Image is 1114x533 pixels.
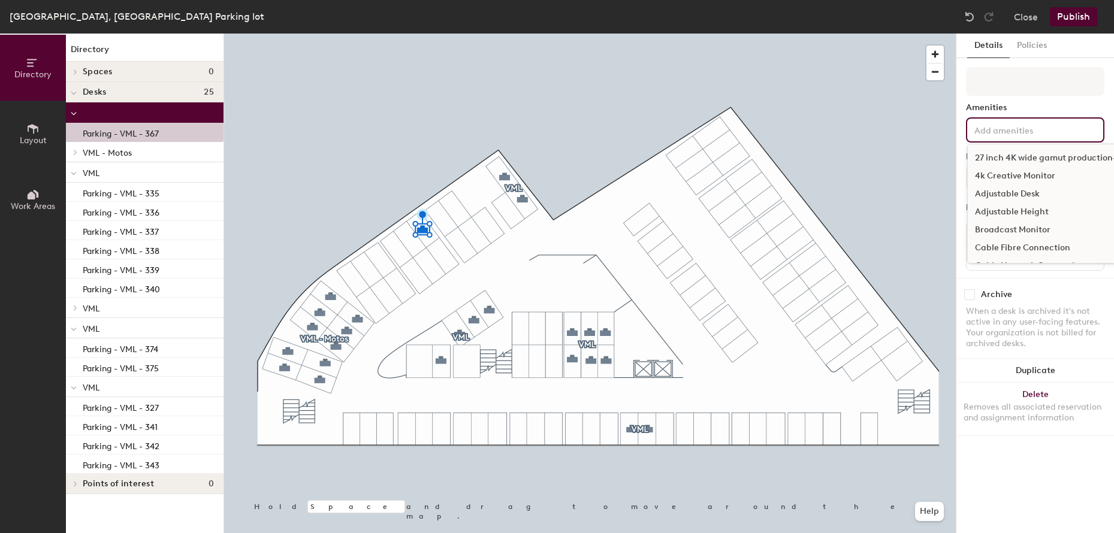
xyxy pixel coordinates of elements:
p: Parking - VML - 336 [83,204,159,218]
span: Work Areas [11,201,55,211]
h1: Directory [66,43,224,62]
img: Undo [964,11,976,23]
span: VML [83,324,99,334]
span: Directory [14,69,52,80]
div: Removes all associated reservation and assignment information [964,402,1107,423]
span: Desks [83,87,106,97]
div: [GEOGRAPHIC_DATA], [GEOGRAPHIC_DATA] Parking lot [10,9,264,24]
span: VML - Motos [83,148,132,158]
span: VML [83,168,99,178]
p: Parking - VML - 343 [83,457,159,471]
span: VML [83,304,99,314]
span: Layout [20,135,47,146]
p: Parking - VML - 375 [83,360,159,374]
button: Duplicate [956,359,1114,383]
input: Add amenities [972,122,1080,137]
button: Help [915,502,944,521]
button: Hoteled [966,166,1104,188]
div: Amenities [966,103,1104,113]
button: Details [967,34,1010,58]
p: Parking - VML - 367 [83,125,159,139]
div: Archive [981,290,1012,299]
button: Policies [1010,34,1054,58]
button: Publish [1050,7,1097,26]
p: Parking - VML - 374 [83,341,158,355]
p: Parking - VML - 337 [83,223,159,237]
div: When a desk is archived it's not active in any user-facing features. Your organization is not bil... [966,306,1104,349]
p: Parking - VML - 327 [83,399,159,413]
p: Parking - VML - 338 [83,243,159,256]
button: Close [1014,7,1038,26]
span: Points of interest [83,479,154,489]
p: Parking - VML - 340 [83,281,160,295]
div: Desks [966,203,989,213]
span: 0 [209,479,214,489]
span: VML [83,383,99,393]
p: Parking - VML - 342 [83,438,159,452]
img: Redo [983,11,995,23]
p: Parking - VML - 341 [83,419,158,432]
span: 25 [204,87,214,97]
button: DeleteRemoves all associated reservation and assignment information [956,383,1114,435]
div: Desk Type [966,152,1104,162]
p: Parking - VML - 335 [83,185,159,199]
p: Parking - VML - 339 [83,262,159,275]
span: 0 [209,67,214,77]
span: Spaces [83,67,113,77]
